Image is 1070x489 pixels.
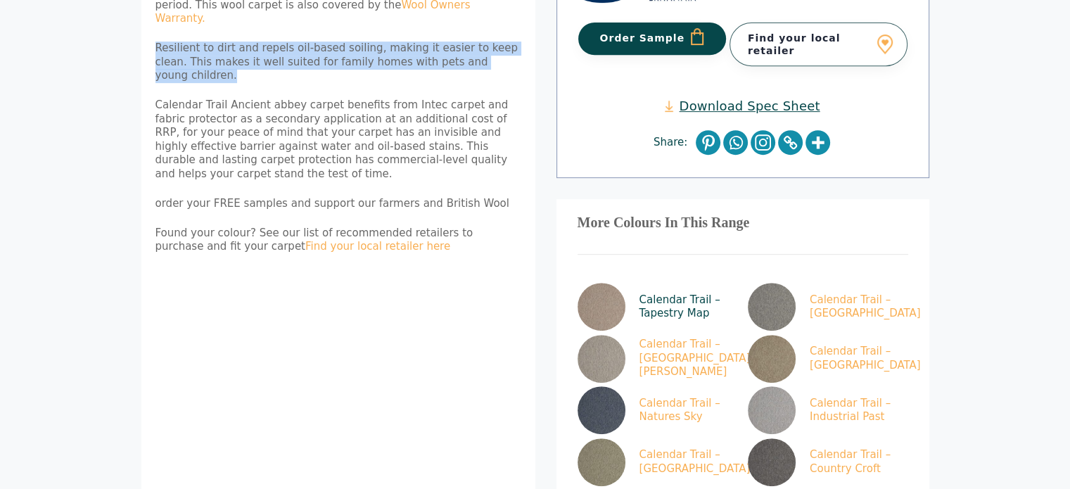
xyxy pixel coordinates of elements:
a: Calendar Trail – Country Croft [748,438,903,486]
button: Order Sample [578,23,727,55]
a: Calendar Trail – Industrial Past [748,386,903,434]
p: Resilient to dirt and repels oil-based soiling, making it easier to keep clean. This makes it wel... [155,42,521,83]
a: Find your local retailer here [305,240,450,253]
a: Instagram [751,130,775,155]
p: Found your colour? See our list of recommended retailers to purchase and fit your carpet [155,227,521,254]
a: Copy Link [778,130,803,155]
a: Find your local retailer [730,23,907,66]
a: Calendar Trail – [GEOGRAPHIC_DATA][PERSON_NAME] [578,335,732,383]
span: Share: [654,136,694,150]
a: Calendar Trail – [GEOGRAPHIC_DATA] [748,283,903,331]
a: Download Spec Sheet [665,98,820,114]
h3: More Colours In This Range [578,220,908,226]
a: Calendar Trail – Natures Sky [578,386,732,434]
a: Calendar Trail – Tapestry Map [578,283,732,331]
a: Whatsapp [723,130,748,155]
a: More [805,130,830,155]
a: Calendar Trail – [GEOGRAPHIC_DATA] [748,335,903,383]
p: order your FREE samples and support our farmers and British Wool [155,197,521,211]
a: Calendar Trail – [GEOGRAPHIC_DATA] [578,438,732,486]
p: Calendar Trail Ancient abbey carpet benefits from Intec carpet and fabric protector as a secondar... [155,99,521,181]
a: Pinterest [696,130,720,155]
